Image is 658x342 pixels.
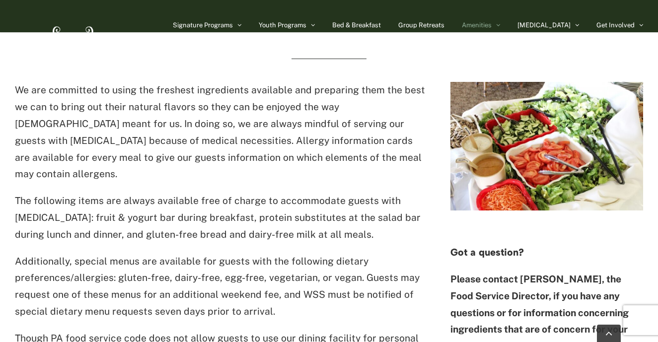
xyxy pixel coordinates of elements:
[15,15,129,62] img: White Sulphur Springs Logo
[332,22,381,28] span: Bed & Breakfast
[15,253,425,320] p: Additionally, special menus are available for guests with the following dietary preferences/aller...
[462,22,492,28] span: Amenities
[596,22,635,28] span: Get Involved
[259,22,306,28] span: Youth Programs
[450,247,643,258] h4: Got a question?
[450,82,643,210] img: wss-food-5
[398,22,444,28] span: Group Retreats
[517,22,571,28] span: [MEDICAL_DATA]
[15,193,425,243] p: The following items are always available free of charge to accommodate guests with [MEDICAL_DATA]...
[15,82,425,183] p: We are committed to using the freshest ingredients available and preparing them the best we can t...
[173,22,233,28] span: Signature Programs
